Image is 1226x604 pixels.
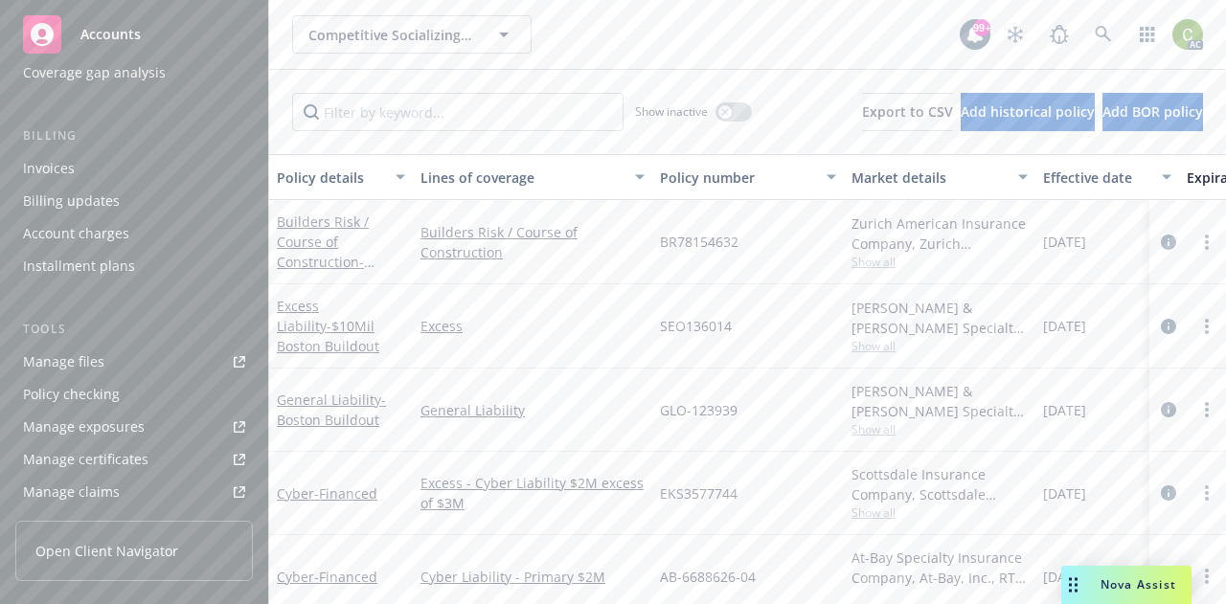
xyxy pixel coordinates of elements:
a: Invoices [15,153,253,184]
div: 99+ [973,19,990,36]
a: General Liability [277,391,386,429]
span: Nova Assist [1101,576,1176,593]
a: Manage files [15,347,253,377]
a: Manage claims [15,477,253,507]
span: AB-6688626-04 [660,567,756,587]
div: Tools [15,320,253,339]
div: Account charges [23,218,129,249]
a: Manage exposures [15,412,253,442]
span: [DATE] [1043,400,1086,420]
span: - $10Mil Boston Buildout [277,317,379,355]
button: Export to CSV [862,93,953,131]
div: Policy details [277,168,384,188]
div: [PERSON_NAME] & [PERSON_NAME] Specialty Insurance Company, [PERSON_NAME] & [PERSON_NAME] ([GEOGRA... [851,381,1028,421]
span: GLO-123939 [660,400,738,420]
div: [PERSON_NAME] & [PERSON_NAME] Specialty Insurance Company, [PERSON_NAME] & [PERSON_NAME] ([GEOGRA... [851,298,1028,338]
a: Cyber [277,484,377,503]
span: Show inactive [635,103,708,120]
a: Excess Liability [277,297,379,355]
div: Scottsdale Insurance Company, Scottsdale Insurance Company (Nationwide), RT Specialty Insurance S... [851,464,1028,504]
div: Invoices [23,153,75,184]
span: Add historical policy [961,102,1095,121]
a: more [1195,481,1218,504]
span: [DATE] [1043,567,1086,587]
a: more [1195,231,1218,254]
div: Effective date [1043,168,1150,188]
a: Cyber [277,568,377,586]
span: [DATE] [1043,316,1086,336]
span: SEO136014 [660,316,732,336]
button: Policy number [652,154,844,200]
div: Manage exposures [23,412,145,442]
span: Open Client Navigator [35,541,178,561]
a: circleInformation [1157,398,1180,421]
a: more [1195,315,1218,338]
a: circleInformation [1157,315,1180,338]
button: Effective date [1035,154,1179,200]
a: Accounts [15,8,253,61]
a: Billing updates [15,186,253,216]
button: Lines of coverage [413,154,652,200]
div: Billing [15,126,253,145]
span: EKS3577744 [660,483,738,503]
div: Market details [851,168,1007,188]
button: Policy details [269,154,413,200]
span: - Financed [314,568,377,586]
span: Show all [851,421,1028,437]
input: Filter by keyword... [292,93,624,131]
span: [DATE] [1043,232,1086,252]
a: Excess [420,316,645,336]
div: Billing updates [23,186,120,216]
span: Show all [851,504,1028,521]
span: BR78154632 [660,232,738,252]
div: Policy checking [23,379,120,410]
img: photo [1172,19,1203,50]
span: Show all [851,254,1028,270]
a: Builders Risk / Course of Construction [420,222,645,262]
a: Builders Risk / Course of Construction [277,213,379,291]
div: Lines of coverage [420,168,624,188]
a: circleInformation [1157,481,1180,504]
a: Switch app [1128,15,1167,54]
span: Show all [851,338,1028,354]
div: Policy number [660,168,815,188]
div: Manage files [23,347,104,377]
div: At-Bay Specialty Insurance Company, At-Bay, Inc., RT Specialty Insurance Services, LLC (RSG Speci... [851,548,1028,588]
a: Policy checking [15,379,253,410]
span: Show all [851,588,1028,604]
a: circleInformation [1157,231,1180,254]
a: General Liability [420,400,645,420]
button: Add BOR policy [1102,93,1203,131]
a: Search [1084,15,1123,54]
button: Competitive Socializing US LLC [292,15,532,54]
span: [DATE] [1043,483,1086,503]
div: Zurich American Insurance Company, Zurich Insurance Group, [GEOGRAPHIC_DATA] Assure/[GEOGRAPHIC_D... [851,213,1028,254]
div: Coverage gap analysis [23,57,166,88]
span: Accounts [80,27,141,42]
span: Export to CSV [862,102,953,121]
div: Drag to move [1061,566,1085,604]
button: Market details [844,154,1035,200]
a: Account charges [15,218,253,249]
span: - Financed [314,484,377,503]
div: Manage certificates [23,444,148,475]
span: Add BOR policy [1102,102,1203,121]
a: Manage certificates [15,444,253,475]
a: Cyber Liability - Primary $2M [420,567,645,587]
a: Coverage gap analysis [15,57,253,88]
a: circleInformation [1157,565,1180,588]
div: Installment plans [23,251,135,281]
span: Competitive Socializing US LLC [308,25,474,45]
button: Nova Assist [1061,566,1192,604]
a: more [1195,398,1218,421]
a: Installment plans [15,251,253,281]
a: Excess - Cyber Liability $2M excess of $3M [420,473,645,513]
div: Manage claims [23,477,120,507]
a: Report a Bug [1040,15,1078,54]
button: Add historical policy [961,93,1095,131]
a: Stop snowing [996,15,1034,54]
a: more [1195,565,1218,588]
